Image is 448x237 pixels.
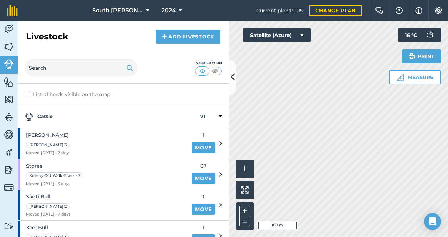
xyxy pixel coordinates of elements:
[408,52,415,60] img: svg+xml;base64,PHN2ZyB4bWxucz0iaHR0cDovL3d3dy53My5vcmcvMjAwMC9zdmciIHdpZHRoPSIxOSIgaGVpZ2h0PSIyNC...
[4,112,14,122] img: svg+xml;base64,PD94bWwgdmVyc2lvbj0iMS4wIiBlbmNvZGluZz0idXRmLTgiPz4KPCEtLSBHZW5lcmF0b3I6IEFkb2JlIE...
[25,113,200,121] strong: Cattle
[192,173,215,184] a: Move
[4,129,14,140] img: svg+xml;base64,PD94bWwgdmVyc2lvbj0iMS4wIiBlbmNvZGluZz0idXRmLTgiPz4KPCEtLSBHZW5lcmF0b3I6IEFkb2JlIE...
[25,113,33,121] img: svg+xml;base64,PD94bWwgdmVyc2lvbj0iMS4wIiBlbmNvZGluZz0idXRmLTgiPz4KPCEtLSBHZW5lcmF0b3I6IEFkb2JlIE...
[402,49,441,63] button: Print
[375,7,384,14] img: Two speech bubbles overlapping with the left bubble in the forefront
[26,131,71,139] span: [PERSON_NAME]
[195,60,222,66] div: Visibility: On
[244,164,246,173] span: i
[192,162,215,170] span: 67
[26,203,70,210] div: [PERSON_NAME] 2
[256,7,303,14] span: Current plan : PLUS
[26,224,71,231] span: Xcel Bull
[26,31,68,42] h2: Livestock
[4,41,14,52] img: svg+xml;base64,PHN2ZyB4bWxucz0iaHR0cDovL3d3dy53My5vcmcvMjAwMC9zdmciIHdpZHRoPSI1NiIgaGVpZ2h0PSI2MC...
[239,206,250,216] button: +
[434,7,443,14] img: A cog icon
[198,68,207,75] img: svg+xml;base64,PHN2ZyB4bWxucz0iaHR0cDovL3d3dy53My5vcmcvMjAwMC9zdmciIHdpZHRoPSI1MCIgaGVpZ2h0PSI0MC...
[243,28,311,42] button: Satellite (Azure)
[4,182,14,192] img: svg+xml;base64,PD94bWwgdmVyc2lvbj0iMS4wIiBlbmNvZGluZz0idXRmLTgiPz4KPCEtLSBHZW5lcmF0b3I6IEFkb2JlIE...
[389,70,441,84] button: Measure
[4,223,14,229] img: svg+xml;base64,PD94bWwgdmVyc2lvbj0iMS4wIiBlbmNvZGluZz0idXRmLTgiPz4KPCEtLSBHZW5lcmF0b3I6IEFkb2JlIE...
[192,193,215,200] span: 1
[26,150,71,156] span: Moved [DATE] - 7 days
[397,74,404,81] img: Ruler icon
[415,6,422,15] img: svg+xml;base64,PHN2ZyB4bWxucz0iaHR0cDovL3d3dy53My5vcmcvMjAwMC9zdmciIHdpZHRoPSIxNyIgaGVpZ2h0PSIxNy...
[26,172,83,179] div: Ketsby Old Walk Grass - 2
[4,24,14,34] img: svg+xml;base64,PD94bWwgdmVyc2lvbj0iMS4wIiBlbmNvZGluZz0idXRmLTgiPz4KPCEtLSBHZW5lcmF0b3I6IEFkb2JlIE...
[4,94,14,105] img: svg+xml;base64,PHN2ZyB4bWxucz0iaHR0cDovL3d3dy53My5vcmcvMjAwMC9zdmciIHdpZHRoPSI1NiIgaGVpZ2h0PSI2MC...
[4,59,14,69] img: svg+xml;base64,PD94bWwgdmVyc2lvbj0iMS4wIiBlbmNvZGluZz0idXRmLTgiPz4KPCEtLSBHZW5lcmF0b3I6IEFkb2JlIE...
[26,181,85,187] span: Moved [DATE] - 3 days
[4,147,14,158] img: svg+xml;base64,PD94bWwgdmVyc2lvbj0iMS4wIiBlbmNvZGluZz0idXRmLTgiPz4KPCEtLSBHZW5lcmF0b3I6IEFkb2JlIE...
[7,5,18,16] img: fieldmargin Logo
[398,28,441,42] button: 16 °C
[18,159,187,190] a: StoresKetsby Old Walk Grass - 2Moved [DATE] - 3 days
[162,32,167,41] img: svg+xml;base64,PHN2ZyB4bWxucz0iaHR0cDovL3d3dy53My5vcmcvMjAwMC9zdmciIHdpZHRoPSIxNCIgaGVpZ2h0PSIyNC...
[25,91,222,98] label: List of herds visible on the map
[18,190,187,220] a: Xanti Bull[PERSON_NAME] 2Moved [DATE] - 7 days
[26,142,70,149] div: [PERSON_NAME] 3
[192,142,215,153] a: Move
[192,224,215,231] span: 1
[405,28,417,42] span: 16 ° C
[423,28,437,42] img: svg+xml;base64,PD94bWwgdmVyc2lvbj0iMS4wIiBlbmNvZGluZz0idXRmLTgiPz4KPCEtLSBHZW5lcmF0b3I6IEFkb2JlIE...
[192,131,215,139] span: 1
[200,113,205,121] strong: 71
[26,211,71,218] span: Moved [DATE] - 7 days
[25,59,137,76] input: Search
[239,216,250,226] button: –
[424,213,441,230] div: Open Intercom Messenger
[309,5,362,16] a: Change plan
[241,186,249,194] img: Four arrows, one pointing top left, one top right, one bottom right and the last bottom left
[395,7,403,14] img: A question mark icon
[26,162,85,170] span: Stores
[92,6,143,15] span: South [PERSON_NAME]
[4,77,14,87] img: svg+xml;base64,PHN2ZyB4bWxucz0iaHR0cDovL3d3dy53My5vcmcvMjAwMC9zdmciIHdpZHRoPSI1NiIgaGVpZ2h0PSI2MC...
[192,204,215,215] a: Move
[126,64,133,72] img: svg+xml;base64,PHN2ZyB4bWxucz0iaHR0cDovL3d3dy53My5vcmcvMjAwMC9zdmciIHdpZHRoPSIxOSIgaGVpZ2h0PSIyNC...
[156,30,220,44] a: Add Livestock
[162,6,176,15] span: 2024
[211,68,219,75] img: svg+xml;base64,PHN2ZyB4bWxucz0iaHR0cDovL3d3dy53My5vcmcvMjAwMC9zdmciIHdpZHRoPSI1MCIgaGVpZ2h0PSI0MC...
[26,193,71,200] span: Xanti Bull
[236,160,254,178] button: i
[4,165,14,175] img: svg+xml;base64,PD94bWwgdmVyc2lvbj0iMS4wIiBlbmNvZGluZz0idXRmLTgiPz4KPCEtLSBHZW5lcmF0b3I6IEFkb2JlIE...
[18,128,187,159] a: [PERSON_NAME][PERSON_NAME] 3Moved [DATE] - 7 days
